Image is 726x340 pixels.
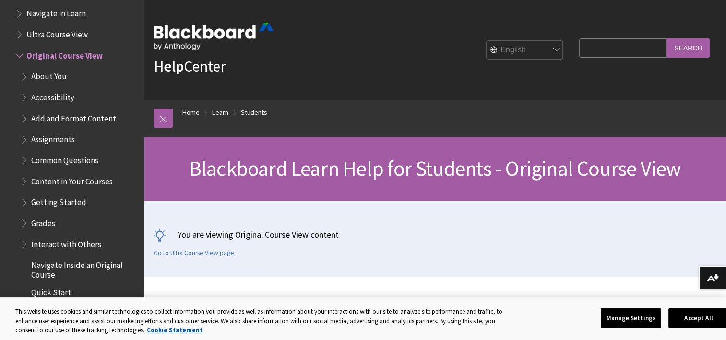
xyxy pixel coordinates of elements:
[31,285,71,298] span: Quick Start
[31,69,67,82] span: About You
[147,326,202,334] a: More information about your privacy, opens in a new tab
[154,249,236,257] a: Go to Ultra Course View page.
[487,41,563,60] select: Site Language Selector
[666,38,710,57] input: Search
[26,6,86,19] span: Navigate in Learn
[189,155,681,182] span: Blackboard Learn Help for Students - Original Course View
[26,48,103,61] span: Original Course View
[26,26,88,39] span: Ultra Course View
[31,110,116,123] span: Add and Format Content
[154,229,716,241] p: You are viewing Original Course View content
[15,307,508,335] div: This website uses cookies and similar technologies to collect information you provide as well as ...
[31,89,74,102] span: Accessibility
[31,257,137,279] span: Navigate Inside an Original Course
[154,23,274,50] img: Blackboard by Anthology
[241,107,267,119] a: Students
[601,308,661,328] button: Manage Settings
[31,173,113,186] span: Content in Your Courses
[154,57,226,76] a: HelpCenter
[31,215,55,228] span: Grades
[182,107,200,119] a: Home
[31,194,86,207] span: Getting Started
[212,107,228,119] a: Learn
[31,132,75,145] span: Assignments
[31,236,101,249] span: Interact with Others
[154,57,184,76] strong: Help
[31,152,98,165] span: Common Questions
